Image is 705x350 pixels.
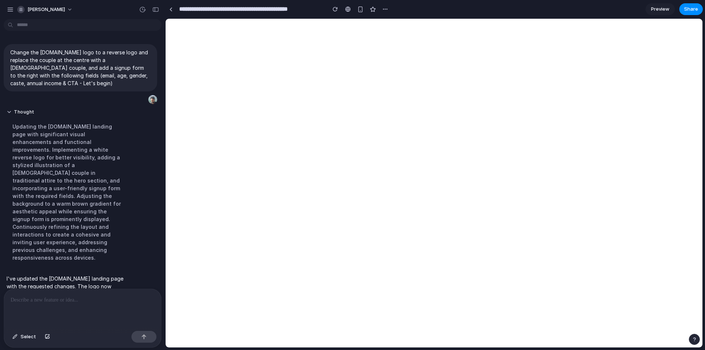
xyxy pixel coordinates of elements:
[9,331,40,343] button: Select
[21,333,36,340] span: Select
[679,3,703,15] button: Share
[7,118,129,266] div: Updating the [DOMAIN_NAME] landing page with significant visual enhancements and functional impro...
[646,3,675,15] a: Preview
[14,4,76,15] button: [PERSON_NAME]
[684,6,698,13] span: Share
[28,6,65,13] span: [PERSON_NAME]
[651,6,669,13] span: Preview
[10,48,151,87] p: Change the [DOMAIN_NAME] logo to a reverse logo and replace the couple at the centre with a [DEMO...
